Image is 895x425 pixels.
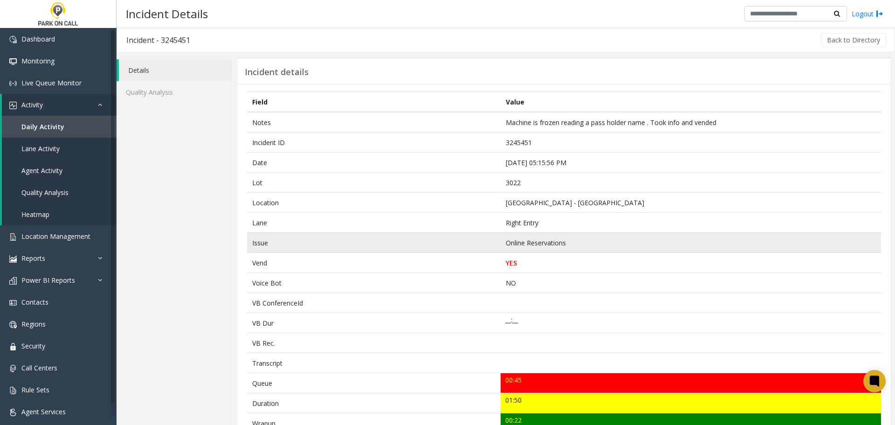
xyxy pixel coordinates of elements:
[9,36,17,43] img: 'icon'
[852,9,883,19] a: Logout
[247,353,501,373] td: Transcript
[247,112,501,132] td: Notes
[2,160,117,181] a: Agent Activity
[247,253,501,273] td: Vend
[247,293,501,313] td: VB ConferenceId
[247,373,501,393] td: Queue
[245,67,309,77] h3: Incident details
[247,132,501,153] td: Incident ID
[21,298,48,307] span: Contacts
[21,276,75,285] span: Power BI Reports
[9,365,17,372] img: 'icon'
[21,188,69,197] span: Quality Analysis
[506,258,876,268] p: YES
[21,56,55,65] span: Monitoring
[9,277,17,285] img: 'icon'
[21,341,45,350] span: Security
[21,35,55,43] span: Dashboard
[9,409,17,416] img: 'icon'
[119,59,233,81] a: Details
[876,9,883,19] img: logout
[501,112,881,132] td: Machine is frozen reading a pass holder name . Took info and vended
[247,313,501,333] td: VB Dur
[501,153,881,173] td: [DATE] 05:15:56 PM
[247,333,501,353] td: VB Rec.
[501,313,881,333] td: __:__
[247,173,501,193] td: Lot
[501,373,881,393] td: 00:45
[9,299,17,307] img: 'icon'
[21,407,66,416] span: Agent Services
[501,193,881,213] td: [GEOGRAPHIC_DATA] - [GEOGRAPHIC_DATA]
[247,92,501,112] th: Field
[21,254,45,263] span: Reports
[501,393,881,413] td: 01:50
[9,102,17,109] img: 'icon'
[9,58,17,65] img: 'icon'
[9,321,17,328] img: 'icon'
[21,385,49,394] span: Rule Sets
[21,144,60,153] span: Lane Activity
[501,173,881,193] td: 3022
[21,320,46,328] span: Regions
[2,138,117,160] a: Lane Activity
[21,363,57,372] span: Call Centers
[21,210,49,219] span: Heatmap
[2,94,117,116] a: Activity
[247,233,501,253] td: Issue
[9,233,17,241] img: 'icon'
[117,81,233,103] a: Quality Analysis
[501,132,881,153] td: 3245451
[501,213,881,233] td: Right Entry
[2,181,117,203] a: Quality Analysis
[21,166,62,175] span: Agent Activity
[2,203,117,225] a: Heatmap
[247,393,501,413] td: Duration
[9,387,17,394] img: 'icon'
[247,153,501,173] td: Date
[501,92,881,112] th: Value
[117,29,200,51] h3: Incident - 3245451
[821,33,886,47] button: Back to Directory
[21,232,90,241] span: Location Management
[247,273,501,293] td: Voice Bot
[9,343,17,350] img: 'icon'
[247,213,501,233] td: Lane
[121,2,213,25] h3: Incident Details
[2,116,117,138] a: Daily Activity
[506,278,876,288] p: NO
[501,233,881,253] td: Online Reservations
[21,78,82,87] span: Live Queue Monitor
[247,193,501,213] td: Location
[21,122,64,131] span: Daily Activity
[21,100,43,109] span: Activity
[9,80,17,87] img: 'icon'
[9,255,17,263] img: 'icon'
